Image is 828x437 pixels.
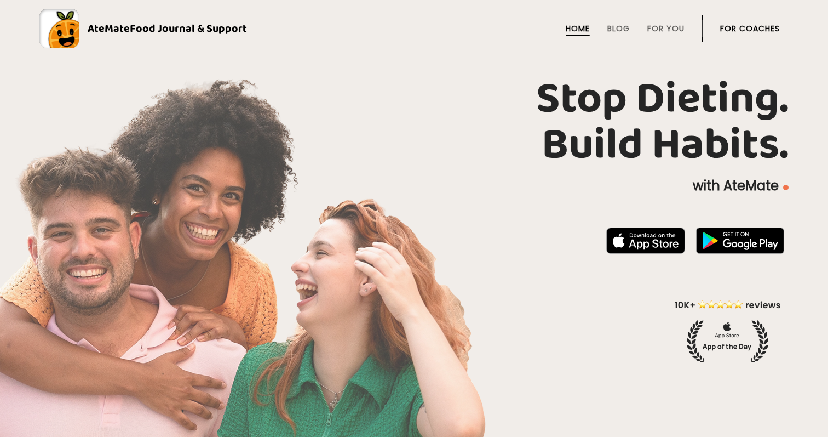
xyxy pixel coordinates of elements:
img: badge-download-apple.svg [606,228,685,254]
div: AteMate [79,20,247,37]
a: For Coaches [720,24,780,33]
a: For You [647,24,685,33]
h1: Stop Dieting. Build Habits. [39,76,789,168]
img: badge-download-google.png [696,228,784,254]
p: with AteMate [39,177,789,195]
img: home-hero-appoftheday.png [666,298,789,362]
span: Food Journal & Support [130,20,247,37]
a: Blog [607,24,630,33]
a: Home [566,24,590,33]
a: AteMateFood Journal & Support [39,9,789,48]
